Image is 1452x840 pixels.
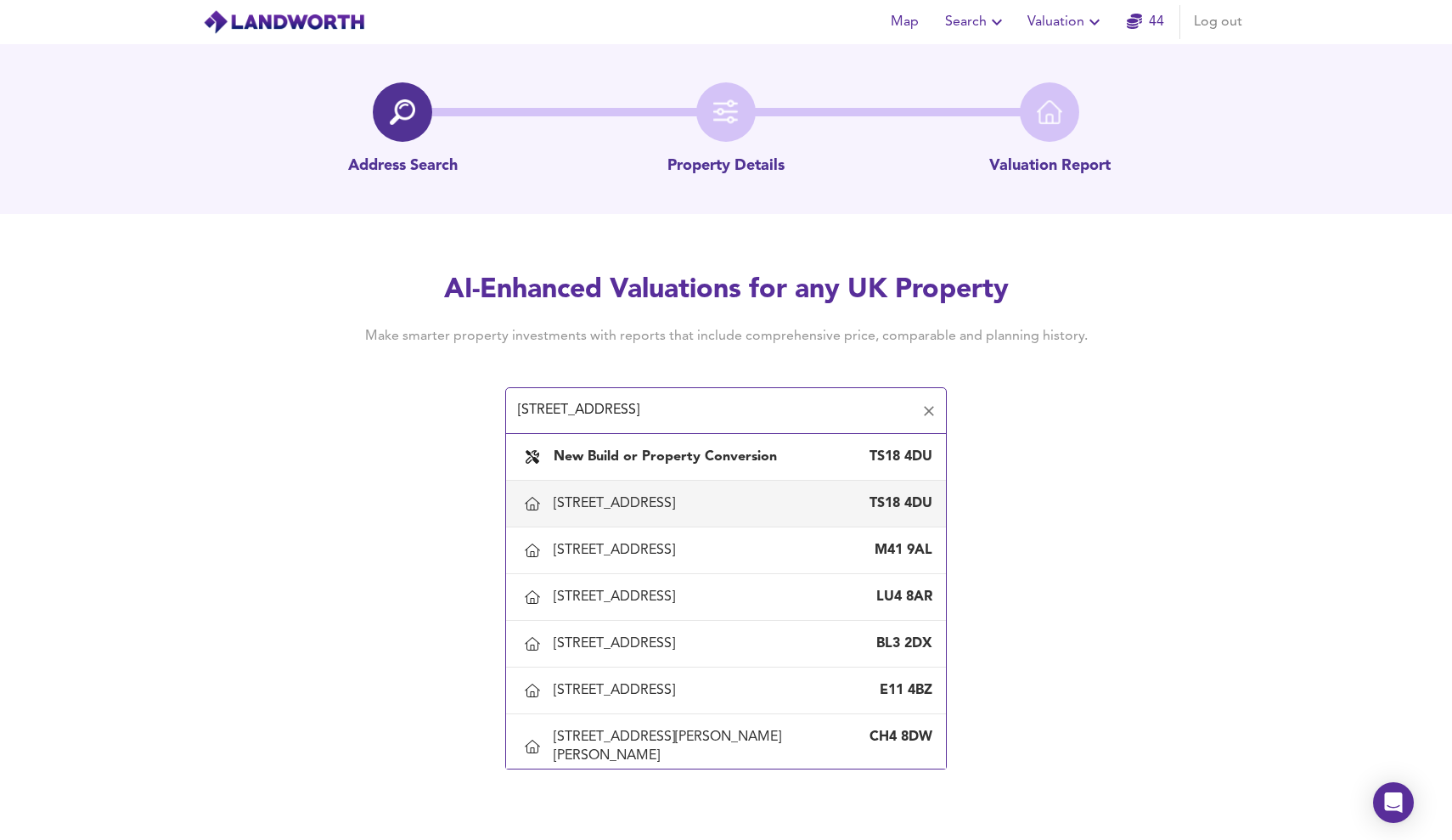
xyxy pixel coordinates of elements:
div: E11 4BZ [864,681,932,700]
p: Property Details [667,155,785,178]
div: [STREET_ADDRESS] [554,541,682,560]
div: LU4 8AR [864,588,932,606]
span: Map [884,10,925,34]
div: CH4 8DW [864,728,932,747]
span: Valuation [1027,10,1105,34]
div: [STREET_ADDRESS] [554,588,682,606]
div: M41 9AL [864,541,932,560]
div: Open Intercom Messenger [1373,782,1414,823]
button: 44 [1118,5,1173,39]
div: [STREET_ADDRESS] [554,634,682,653]
div: [STREET_ADDRESS] [554,494,682,513]
img: home-icon [1037,99,1062,125]
div: BL3 2DX [864,634,932,653]
button: Clear [917,399,941,423]
h4: Make smarter property investments with reports that include comprehensive price, comparable and p... [339,327,1113,346]
input: Enter a postcode to start... [513,395,914,427]
button: Search [938,5,1014,39]
p: Address Search [348,155,458,178]
p: Valuation Report [989,155,1111,178]
button: Log out [1187,5,1249,39]
button: Map [877,5,931,39]
span: Search [945,10,1007,34]
a: 44 [1127,10,1164,34]
span: Log out [1194,10,1242,34]
img: search-icon [390,99,415,125]
h2: AI-Enhanced Valuations for any UK Property [339,272,1113,309]
div: TS18 4DU [864,494,932,513]
img: filter-icon [713,99,739,125]
img: logo [203,9,365,35]
div: [STREET_ADDRESS][PERSON_NAME][PERSON_NAME] [554,728,864,765]
div: TS18 4DU [864,448,932,466]
button: Valuation [1021,5,1112,39]
b: New Build or Property Conversion [554,450,777,464]
div: [STREET_ADDRESS] [554,681,682,700]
